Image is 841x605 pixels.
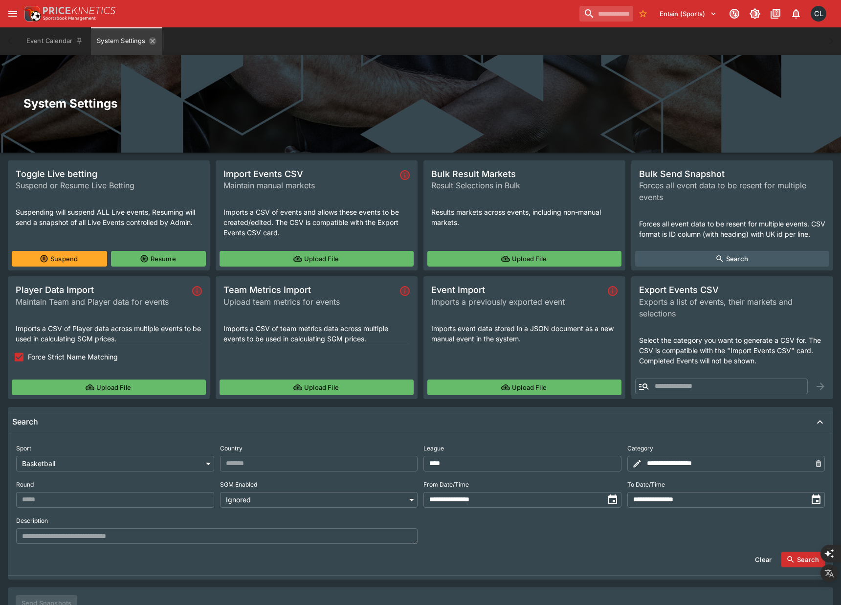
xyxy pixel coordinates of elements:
[16,207,202,227] p: Suspending will suspend ALL Live events, Resuming will send a snapshot of all Live Events control...
[43,7,115,14] img: PriceKinetics
[16,516,48,525] p: Description
[627,480,665,489] p: To Date/Time
[223,284,396,295] span: Team Metrics Import
[807,491,825,509] button: toggle date time picker
[16,284,188,295] span: Player Data Import
[16,444,31,452] p: Sport
[431,323,618,344] p: Imports event data stored in a JSON document as a new manual event in the system.
[635,6,651,22] button: No Bookmarks
[28,352,118,362] span: Force Strict Name Matching
[12,417,38,427] h6: Search
[431,207,618,227] p: Results markets across events, including non-manual markets.
[223,168,396,179] span: Import Events CSV
[427,251,621,267] button: Upload File
[746,5,764,22] button: Toggle light/dark mode
[21,27,89,55] button: Event Calendar
[431,284,604,295] span: Event Import
[639,168,825,179] span: Bulk Send Snapshot
[423,480,469,489] p: From Date/Time
[220,492,418,508] div: Ignored
[749,552,777,567] button: Clear
[16,296,188,308] span: Maintain Team and Player data for events
[639,296,825,319] span: Exports a list of events, their markets and selections
[111,251,206,267] button: Resume
[431,179,618,191] span: Result Selections in Bulk
[43,16,96,21] img: Sportsbook Management
[4,5,22,22] button: open drawer
[604,491,621,509] button: toggle date time picker
[220,480,257,489] p: SGM Enabled
[808,3,829,24] button: Chad Liu
[811,6,826,22] div: Chad Liu
[423,444,444,452] p: League
[16,323,202,344] p: Imports a CSV of Player data across multiple events to be used in calculating SGM prices.
[639,219,825,239] p: Forces all event data to be resent for multiple events. CSV format is ID column (with heading) wi...
[223,207,410,238] p: Imports a CSV of events and allows these events to be created/edited. The CSV is compatible with ...
[427,380,621,395] button: Upload File
[781,552,825,567] button: Search
[16,168,202,179] span: Toggle Live betting
[16,456,214,471] div: Basketball
[16,179,202,191] span: Suspend or Resume Live Betting
[223,296,396,308] span: Upload team metrics for events
[726,5,743,22] button: Connected to PK
[639,179,825,203] span: Forces all event data to be resent for multiple events
[639,284,825,295] span: Export Events CSV
[627,444,653,452] p: Category
[220,444,243,452] p: Country
[635,251,829,267] button: Search
[16,480,34,489] p: Round
[431,168,618,179] span: Bulk Result Markets
[639,335,825,366] p: Select the category you want to generate a CSV for. The CSV is compatible with the "Import Events...
[12,251,107,267] button: Suspend
[223,179,396,191] span: Maintain manual markets
[787,5,805,22] button: Notifications
[579,6,633,22] input: search
[223,323,410,344] p: Imports a CSV of team metrics data across multiple events to be used in calculating SGM prices.
[767,5,784,22] button: Documentation
[220,251,414,267] button: Upload File
[431,296,604,308] span: Imports a previously exported event
[91,27,162,55] button: System Settings
[23,96,818,111] h2: System Settings
[654,6,723,22] button: Select Tenant
[12,380,206,395] button: Upload File
[220,380,414,395] button: Upload File
[22,4,41,23] img: PriceKinetics Logo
